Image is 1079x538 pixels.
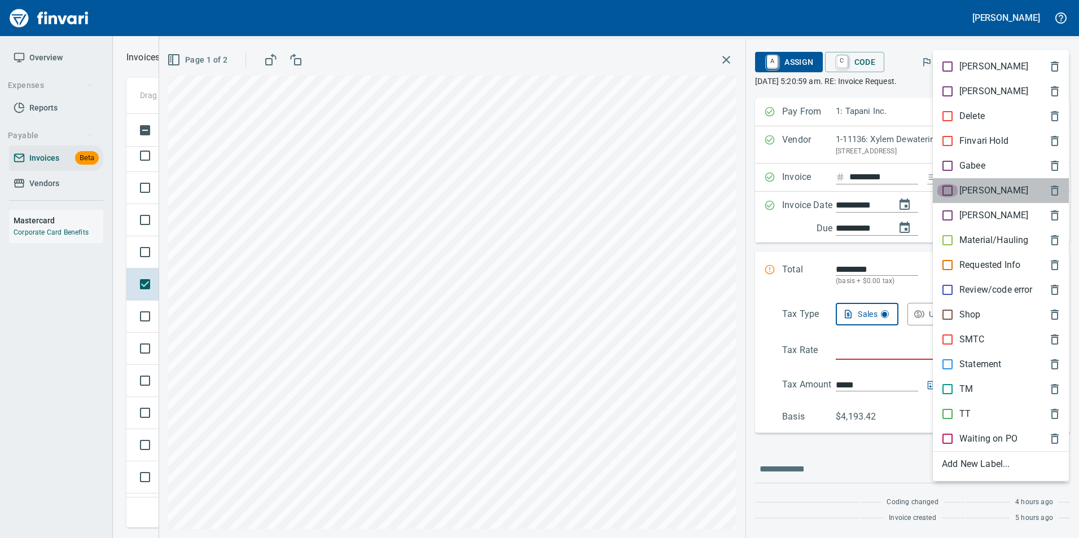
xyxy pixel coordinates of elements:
[959,283,1033,297] p: Review/code error
[959,308,981,321] p: Shop
[959,159,985,173] p: Gabee
[942,457,1060,471] span: Add New Label...
[959,209,1028,222] p: [PERSON_NAME]
[959,432,1017,446] p: Waiting on PO
[959,134,1008,148] p: Finvari Hold
[959,109,985,123] p: Delete
[959,407,971,421] p: TT
[959,184,1028,197] p: [PERSON_NAME]
[959,258,1020,272] p: Requested Info
[959,358,1001,371] p: Statement
[959,60,1028,73] p: [PERSON_NAME]
[959,333,985,346] p: SMTC
[959,382,973,396] p: TM
[959,85,1028,98] p: [PERSON_NAME]
[959,233,1028,247] p: Material/Hauling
